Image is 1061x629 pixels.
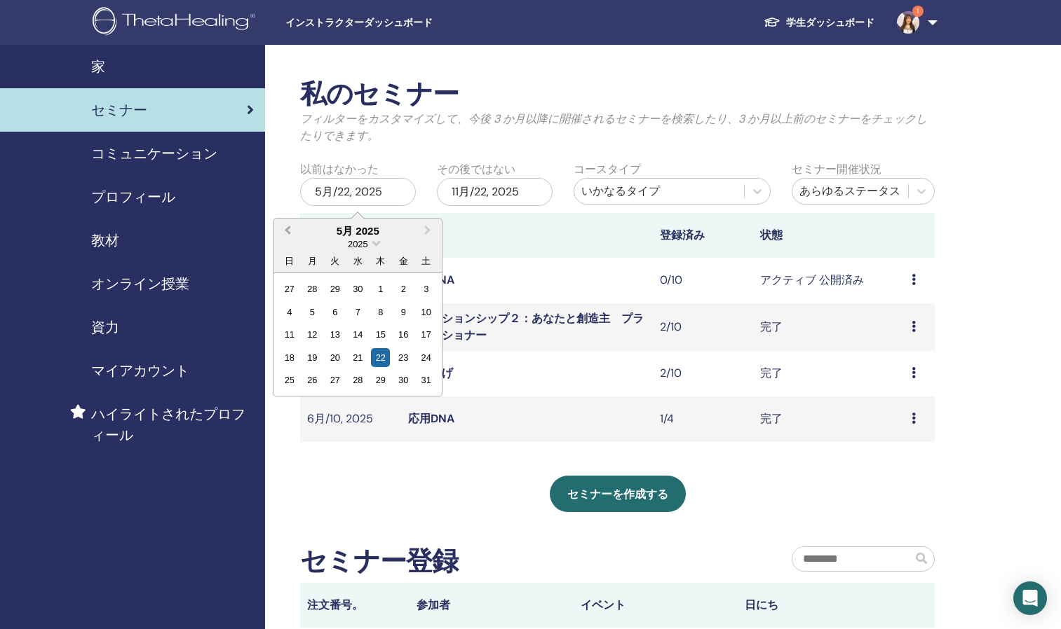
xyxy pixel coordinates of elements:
[574,161,641,178] label: コースタイプ
[418,220,440,242] button: Next Month
[437,178,553,206] div: 11月/22, 2025
[753,396,904,442] td: 完了
[410,583,574,628] th: 参加者
[394,371,413,389] div: Choose 2025年5月30日金曜日
[394,325,413,344] div: Choose 2025年5月16日金曜日
[567,487,668,502] span: セミナーを作成する
[300,178,416,206] div: 5月/22, 2025
[91,99,147,120] span: セミナー
[280,371,299,389] div: Choose 2025年5月25日日曜日
[792,161,881,178] label: セミナー開催状況
[349,303,367,322] div: Choose 2025年5月7日水曜日
[408,311,644,343] a: リレーションシップ２：あなたと創造主 プラクティショナー
[91,403,254,445] span: ハイライトされたプロフィール
[417,303,435,322] div: Choose 2025年5月10日土曜日
[653,396,754,442] td: 1/4
[300,546,458,578] h2: セミナー登録
[371,371,390,389] div: Choose 2025年5月29日木曜日
[574,583,738,628] th: イベント
[437,161,515,178] label: その後ではない
[653,213,754,258] th: 登録済み
[325,279,344,298] div: Choose 2025年4月29日火曜日
[91,143,217,164] span: コミュニケーション
[417,371,435,389] div: Choose 2025年5月31日土曜日
[303,303,322,322] div: Choose 2025年5月5日月曜日
[371,303,390,322] div: Choose 2025年5月8日木曜日
[653,303,754,351] td: 2/10
[91,186,175,207] span: プロフィール
[417,348,435,367] div: Choose 2025年5月24日土曜日
[371,348,390,367] div: Choose 2025年5月22日木曜日
[285,15,496,30] span: インストラクターダッシュボード
[417,279,435,298] div: Choose 2025年5月3日土曜日
[349,251,367,270] div: 水
[764,16,780,28] img: graduation-cap-white.svg
[653,258,754,303] td: 0/10
[303,371,322,389] div: Choose 2025年5月26日月曜日
[91,56,105,77] span: 家
[300,78,935,111] h2: 私のセミナー
[91,317,119,338] span: 資力
[280,279,299,298] div: Choose 2025年4月27日日曜日
[303,348,322,367] div: Choose 2025年5月19日月曜日
[753,303,904,351] td: 完了
[408,366,453,380] a: 掘り下げ
[91,273,189,294] span: オンライン授業
[303,325,322,344] div: Choose 2025年5月12日月曜日
[349,279,367,298] div: Choose 2025年4月30日水曜日
[897,11,919,34] img: default.jpg
[1013,581,1047,615] div: Open Intercom Messenger
[300,111,935,144] p: フィルターをカスタマイズして、今後 3 か月以降に開催されるセミナーを検索したり、3 か月以上前のセミナーをチェックしたりできます。
[278,277,438,391] div: Month May, 2025
[280,303,299,322] div: Choose 2025年5月4日日曜日
[325,251,344,270] div: 火
[394,348,413,367] div: Choose 2025年5月23日金曜日
[273,218,442,397] div: Choose Date
[371,279,390,298] div: Choose 2025年5月1日木曜日
[394,303,413,322] div: Choose 2025年5月9日金曜日
[752,10,886,36] a: 学生ダッシュボード
[753,258,904,303] td: アクティブ 公開済み
[371,251,390,270] div: 木
[280,251,299,270] div: 日
[273,224,442,238] div: 5月 2025
[394,251,413,270] div: 金
[325,371,344,389] div: Choose 2025年5月27日火曜日
[417,251,435,270] div: 土
[300,583,410,628] th: 注文番号。
[912,6,924,17] span: 1
[93,7,260,39] img: logo.png
[280,348,299,367] div: Choose 2025年5月18日日曜日
[581,183,738,200] div: いかなるタイプ
[300,161,379,178] label: 以前はなかった
[417,325,435,344] div: Choose 2025年5月17日土曜日
[325,325,344,344] div: Choose 2025年5月13日火曜日
[348,239,367,249] span: 2025
[303,279,322,298] div: Choose 2025年4月28日月曜日
[349,325,367,344] div: Choose 2025年5月14日水曜日
[799,183,901,200] div: あらゆるステータス
[91,230,119,251] span: 教材
[753,213,904,258] th: 状態
[394,279,413,298] div: Choose 2025年5月2日金曜日
[303,251,322,270] div: 月
[753,351,904,396] td: 完了
[300,213,401,258] th: セミナー
[300,396,401,442] td: 6月/10, 2025
[91,360,189,381] span: マイアカウント
[738,583,902,628] th: 日にち
[325,348,344,367] div: Choose 2025年5月20日火曜日
[349,371,367,389] div: Choose 2025年5月28日水曜日
[371,325,390,344] div: Choose 2025年5月15日木曜日
[280,325,299,344] div: Choose 2025年5月11日日曜日
[408,411,454,426] a: 応用DNA
[653,351,754,396] td: 2/10
[275,220,297,242] button: Previous Month
[550,476,686,512] a: セミナーを作成する
[349,348,367,367] div: Choose 2025年5月21日水曜日
[325,303,344,322] div: Choose 2025年5月6日火曜日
